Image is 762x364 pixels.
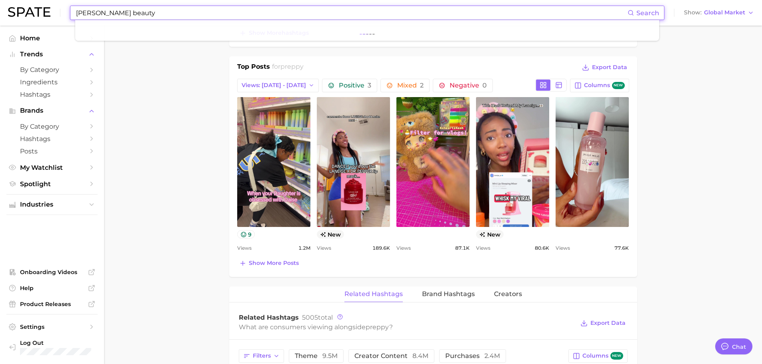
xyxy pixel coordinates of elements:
[237,243,252,253] span: Views
[8,7,50,17] img: SPATE
[20,135,84,143] span: Hashtags
[684,10,702,15] span: Show
[354,353,428,359] span: creator content
[682,8,756,18] button: ShowGlobal Market
[20,164,84,171] span: My Watchlist
[280,63,304,70] span: preppy
[6,199,98,211] button: Industries
[366,323,389,331] span: preppy
[704,10,745,15] span: Global Market
[590,320,626,326] span: Export Data
[249,260,299,267] span: Show more posts
[6,88,98,101] a: Hashtags
[372,243,390,253] span: 189.6k
[20,180,84,188] span: Spotlight
[592,64,627,71] span: Export Data
[237,230,255,239] button: 9
[20,147,84,155] span: Posts
[20,34,84,42] span: Home
[6,120,98,133] a: by Category
[450,82,487,89] span: Negative
[20,284,84,292] span: Help
[75,6,628,20] input: Search here for a brand, industry, or ingredient
[242,82,306,89] span: Views: [DATE] - [DATE]
[237,79,319,92] button: Views: [DATE] - [DATE]
[636,9,659,17] span: Search
[239,322,575,332] div: What are consumers viewing alongside ?
[610,352,623,360] span: new
[535,243,549,253] span: 80.6k
[420,82,424,89] span: 2
[6,266,98,278] a: Onboarding Videos
[556,243,570,253] span: Views
[397,82,424,89] span: Mixed
[20,269,84,276] span: Onboarding Videos
[20,91,84,98] span: Hashtags
[237,258,301,269] button: Show more posts
[6,321,98,333] a: Settings
[368,82,371,89] span: 3
[317,230,344,239] span: new
[568,349,627,363] button: Columnsnew
[20,201,84,208] span: Industries
[253,352,271,359] span: Filters
[6,337,98,358] a: Log out. Currently logged in with e-mail jek@cosmax.com.
[6,282,98,294] a: Help
[6,32,98,44] a: Home
[614,243,629,253] span: 77.6k
[20,300,84,308] span: Product Releases
[6,178,98,190] a: Spotlight
[482,82,487,89] span: 0
[20,107,84,114] span: Brands
[578,318,627,329] button: Export Data
[6,298,98,310] a: Product Releases
[422,290,475,298] span: Brand Hashtags
[237,62,270,74] h1: Top Posts
[6,76,98,88] a: Ingredients
[344,290,403,298] span: Related Hashtags
[455,243,470,253] span: 87.1k
[476,243,490,253] span: Views
[302,314,318,321] span: 5005
[445,353,500,359] span: purchases
[302,314,333,321] span: total
[584,82,624,90] span: Columns
[239,349,284,363] button: Filters
[6,161,98,174] a: My Watchlist
[20,66,84,74] span: by Category
[412,352,428,360] span: 8.4m
[239,314,299,321] span: Related Hashtags
[339,82,371,89] span: Positive
[612,82,625,90] span: new
[317,243,331,253] span: Views
[20,339,91,346] span: Log Out
[6,64,98,76] a: by Category
[570,79,629,92] button: Columnsnew
[6,105,98,117] button: Brands
[582,352,623,360] span: Columns
[6,145,98,157] a: Posts
[6,133,98,145] a: Hashtags
[6,48,98,60] button: Trends
[322,352,338,360] span: 9.5m
[295,353,338,359] span: theme
[494,290,522,298] span: Creators
[20,51,84,58] span: Trends
[484,352,500,360] span: 2.4m
[20,78,84,86] span: Ingredients
[20,323,84,330] span: Settings
[272,62,304,74] h2: for
[580,62,629,73] button: Export Data
[20,123,84,130] span: by Category
[396,243,411,253] span: Views
[298,243,310,253] span: 1.2m
[476,230,504,239] span: new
